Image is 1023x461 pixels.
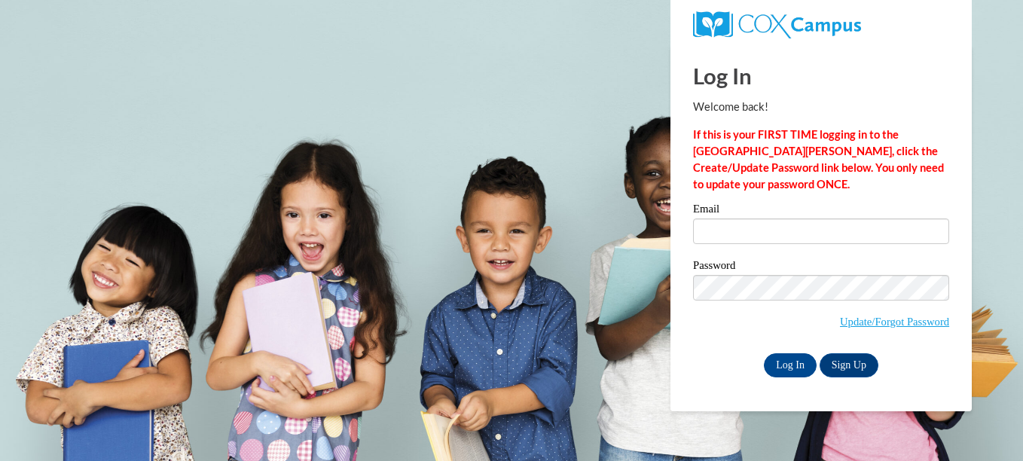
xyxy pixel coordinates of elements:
a: COX Campus [693,17,861,30]
p: Welcome back! [693,99,949,115]
input: Log In [764,353,817,377]
img: COX Campus [693,11,861,38]
label: Email [693,203,949,218]
strong: If this is your FIRST TIME logging in to the [GEOGRAPHIC_DATA][PERSON_NAME], click the Create/Upd... [693,128,944,191]
h1: Log In [693,60,949,91]
a: Update/Forgot Password [840,316,949,328]
label: Password [693,260,949,275]
a: Sign Up [820,353,878,377]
